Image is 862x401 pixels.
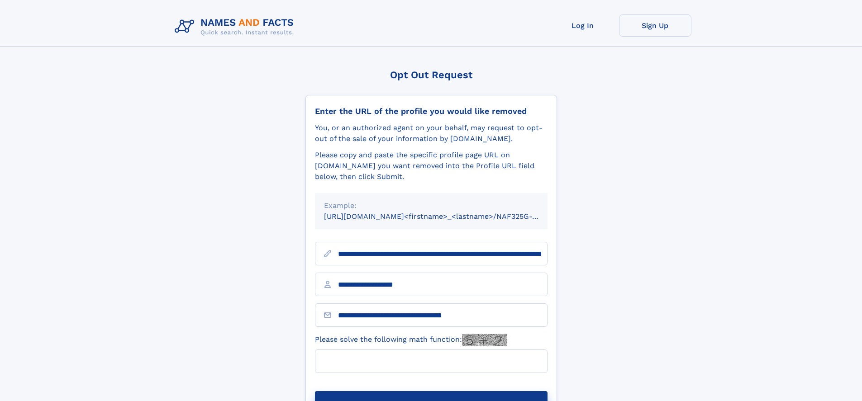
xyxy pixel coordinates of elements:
[315,334,507,346] label: Please solve the following math function:
[305,69,557,80] div: Opt Out Request
[315,106,548,116] div: Enter the URL of the profile you would like removed
[324,212,565,221] small: [URL][DOMAIN_NAME]<firstname>_<lastname>/NAF325G-xxxxxxxx
[324,200,538,211] div: Example:
[315,123,548,144] div: You, or an authorized agent on your behalf, may request to opt-out of the sale of your informatio...
[171,14,301,39] img: Logo Names and Facts
[315,150,548,182] div: Please copy and paste the specific profile page URL on [DOMAIN_NAME] you want removed into the Pr...
[547,14,619,37] a: Log In
[619,14,691,37] a: Sign Up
